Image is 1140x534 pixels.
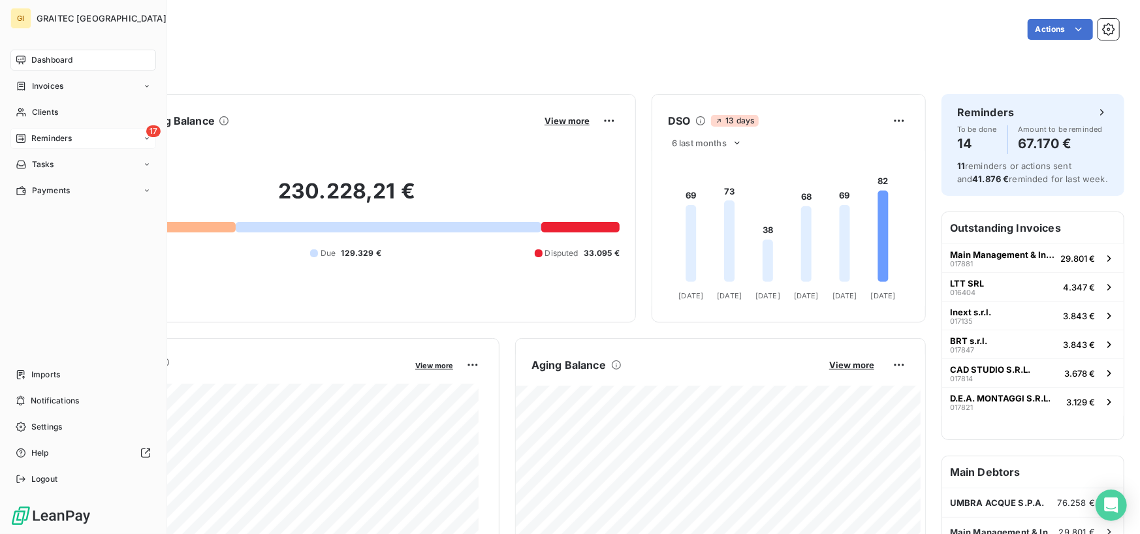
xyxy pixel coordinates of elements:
span: UMBRA ACQUE S.P.A. [950,497,1045,508]
span: 017847 [950,346,974,354]
tspan: [DATE] [871,291,896,300]
span: Settings [31,421,62,433]
h6: Main Debtors [942,456,1124,488]
span: Monthly Revenue [74,370,406,384]
span: Clients [32,106,58,118]
span: 33.095 € [584,247,620,259]
span: 017881 [950,260,973,268]
span: Dashboard [31,54,72,66]
span: 017814 [950,375,973,383]
span: 76.258 € [1058,497,1095,508]
span: Help [31,447,49,459]
span: 017821 [950,403,973,411]
span: Amount to be reminded [1019,125,1103,133]
button: View more [541,115,594,127]
button: View more [411,359,457,371]
button: Main Management & Ingegneria s.r.l.01788129.801 € [942,243,1124,272]
span: 3.678 € [1064,368,1095,379]
span: 3.129 € [1066,397,1095,407]
span: 6 last months [672,138,727,148]
span: LTT SRL [950,278,984,289]
h6: Outstanding Invoices [942,212,1124,243]
tspan: [DATE] [678,291,703,300]
span: 017135 [950,317,973,325]
span: GRAITEC [GEOGRAPHIC_DATA] [37,13,166,24]
div: Open Intercom Messenger [1096,490,1127,521]
span: View more [415,361,453,370]
h6: DSO [668,113,690,129]
span: 016404 [950,289,975,296]
span: Tasks [32,159,54,170]
span: Invoices [32,80,63,92]
span: 11 [957,161,965,171]
button: Actions [1028,19,1093,40]
span: 129.329 € [341,247,381,259]
button: Inext s.r.l.0171353.843 € [942,301,1124,330]
span: To be done [957,125,997,133]
h4: 67.170 € [1019,133,1103,154]
span: Notifications [31,395,79,407]
span: 3.843 € [1063,311,1095,321]
h4: 14 [957,133,997,154]
span: D.E.A. MONTAGGI S.R.L. [950,393,1051,403]
tspan: [DATE] [755,291,780,300]
button: BRT s.r.l.0178473.843 € [942,330,1124,358]
button: View more [825,359,878,371]
span: Inext s.r.l. [950,307,991,317]
a: Help [10,443,156,463]
span: 13 days [711,115,758,127]
span: Reminders [31,133,72,144]
h2: 230.228,21 € [74,178,620,217]
img: Logo LeanPay [10,505,91,526]
tspan: [DATE] [794,291,819,300]
h6: Aging Balance [531,357,606,373]
button: CAD STUDIO S.R.L.0178143.678 € [942,358,1124,387]
tspan: [DATE] [832,291,857,300]
span: 3.843 € [1063,339,1095,350]
span: Payments [32,185,70,196]
span: Disputed [545,247,578,259]
span: View more [829,360,874,370]
tspan: [DATE] [717,291,742,300]
span: Imports [31,369,60,381]
span: BRT s.r.l. [950,336,987,346]
span: 4.347 € [1063,282,1095,292]
span: 41.876 € [972,174,1009,184]
button: D.E.A. MONTAGGI S.R.L.0178213.129 € [942,387,1124,416]
span: View more [545,116,590,126]
span: 17 [146,125,161,137]
span: Logout [31,473,57,485]
div: GI [10,8,31,29]
button: LTT SRL0164044.347 € [942,272,1124,301]
span: reminders or actions sent and reminded for last week. [957,161,1108,184]
span: CAD STUDIO S.R.L. [950,364,1030,375]
h6: Reminders [957,104,1014,120]
span: Main Management & Ingegneria s.r.l. [950,249,1055,260]
span: Due [321,247,336,259]
span: 29.801 € [1060,253,1095,264]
